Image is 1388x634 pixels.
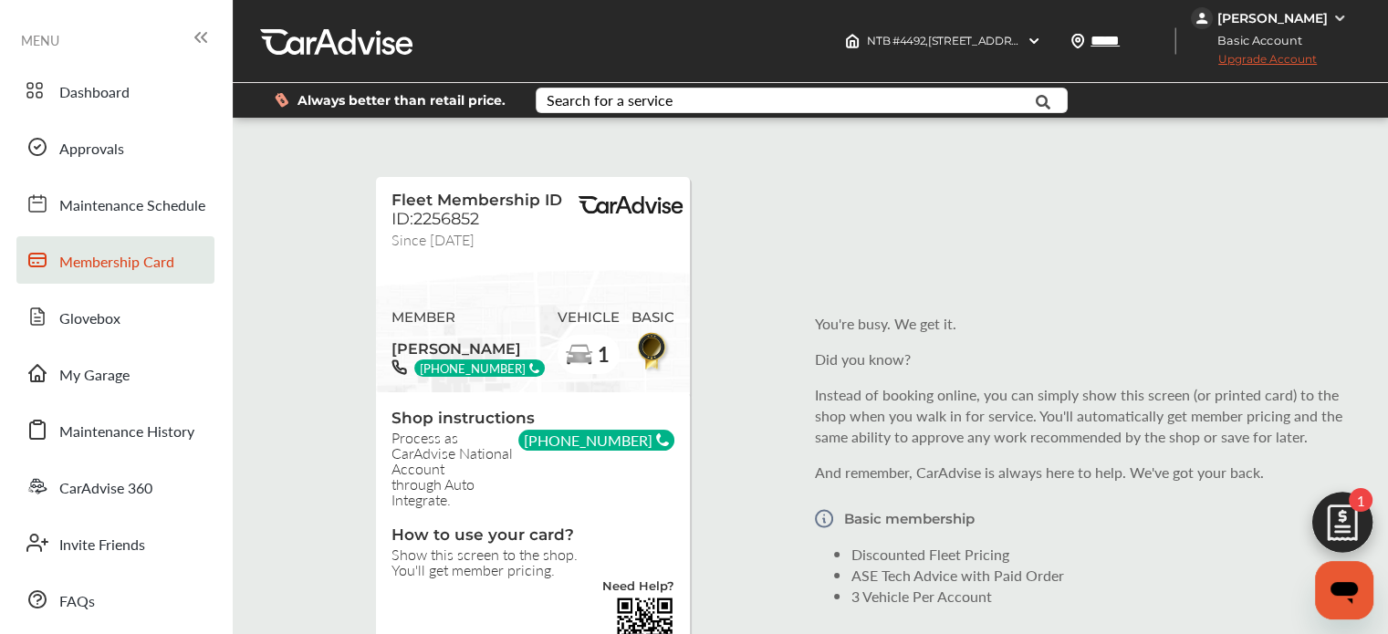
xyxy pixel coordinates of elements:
img: header-down-arrow.9dd2ce7d.svg [1027,34,1041,48]
img: phone-black.37208b07.svg [391,359,407,375]
span: Dashboard [59,81,130,105]
div: [PHONE_NUMBER] [414,359,545,377]
span: Basic Account [1193,31,1316,50]
span: Since [DATE] [391,229,475,244]
a: Need Help? [602,581,674,597]
span: Always better than retail price. [297,94,506,107]
iframe: Button to launch messaging window [1315,561,1373,619]
img: Vector.a173687b.svg [815,497,833,540]
p: Instead of booking online, you can simply show this screen (or printed card) to the shop when you... [815,384,1361,447]
span: Shop instructions [391,409,674,430]
img: BasicPremiumLogo.8d547ee0.svg [576,196,685,214]
p: And remember, CarAdvise is always here to help. We've got your back. [815,462,1361,483]
a: My Garage [16,349,214,397]
img: BasicBadge.31956f0b.svg [632,329,673,372]
a: Membership Card [16,236,214,284]
img: jVpblrzwTbfkPYzPPzSLxeg0AAAAASUVORK5CYII= [1191,7,1213,29]
img: car-basic.192fe7b4.svg [565,340,594,369]
a: Dashboard [16,67,214,114]
img: header-divider.bc55588e.svg [1174,27,1176,55]
a: CarAdvise 360 [16,463,214,510]
span: Process as CarAdvise National Account through Auto Integrate. [391,430,674,507]
img: location_vector.a44bc228.svg [1070,34,1085,48]
a: Invite Friends [16,519,214,566]
span: Fleet Membership ID [391,191,562,209]
p: Did you know? [815,348,1361,369]
span: CarAdvise 360 [59,477,152,501]
span: MENU [21,33,59,47]
img: header-home-logo.8d720a4f.svg [845,34,860,48]
span: FAQs [59,590,95,614]
a: Glovebox [16,293,214,340]
img: dollor_label_vector.a70140d1.svg [275,92,288,108]
span: NTB #4492 , [STREET_ADDRESS] MANSFIELD , [GEOGRAPHIC_DATA] 76063 [867,34,1256,47]
a: Approvals [16,123,214,171]
a: Maintenance History [16,406,214,453]
a: Maintenance Schedule [16,180,214,227]
span: Upgrade Account [1191,52,1317,75]
div: Search for a service [547,93,673,108]
span: Approvals [59,138,124,161]
span: MEMBER [391,309,545,326]
span: Membership Card [59,251,174,275]
span: My Garage [59,364,130,388]
li: 3 Vehicle Per Account [851,586,1361,607]
li: ASE Tech Advice with Paid Order [851,565,1361,586]
span: ID:2256852 [391,209,479,229]
img: edit-cartIcon.11d11f9a.svg [1299,483,1386,571]
p: You're busy. We get it. [815,313,1361,334]
span: Invite Friends [59,534,145,557]
span: [PERSON_NAME] [391,333,545,359]
span: Glovebox [59,307,120,331]
div: [PERSON_NAME] [1217,10,1328,26]
a: FAQs [16,576,214,623]
span: Maintenance Schedule [59,194,205,218]
span: VEHICLE [558,309,620,326]
span: You'll get member pricing. [391,562,674,577]
div: [PHONE_NUMBER] [518,430,674,451]
span: 1 [1349,488,1372,512]
li: Discounted Fleet Pricing [851,544,1361,565]
span: Maintenance History [59,421,194,444]
span: Show this screen to the shop. [391,546,674,562]
img: WGsFRI8htEPBVLJbROoPRyZpYNWhNONpIPPETTm6eUC0GeLEiAAAAAElFTkSuQmCC [1332,11,1347,26]
p: Basic membership [844,511,975,526]
span: How to use your card? [391,525,674,546]
span: BASIC [631,309,674,326]
span: 1 [597,343,610,366]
